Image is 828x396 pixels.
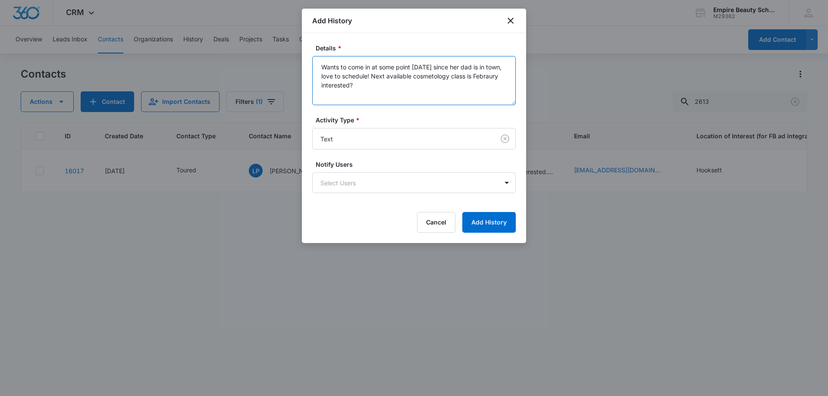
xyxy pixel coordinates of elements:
[498,132,512,146] button: Clear
[312,56,516,105] textarea: Wants to come in at some point [DATE] since her dad is in town, love to schedule! Next available ...
[462,212,516,233] button: Add History
[316,160,519,169] label: Notify Users
[316,115,519,125] label: Activity Type
[312,16,352,26] h1: Add History
[505,16,516,26] button: close
[417,212,455,233] button: Cancel
[316,44,519,53] label: Details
